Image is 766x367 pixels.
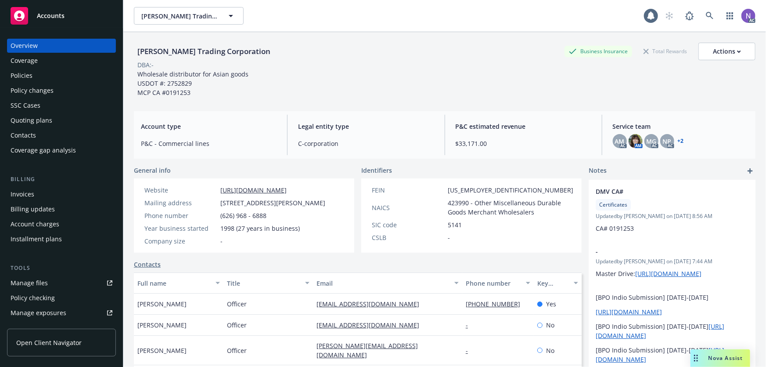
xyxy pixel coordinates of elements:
[372,233,444,242] div: CSLB
[7,175,116,184] div: Billing
[37,12,65,19] span: Accounts
[596,293,748,302] p: [BPO Indio Submission] [DATE]-[DATE]
[646,137,656,146] span: MG
[639,46,691,57] div: Total Rewards
[220,186,287,194] a: [URL][DOMAIN_NAME]
[596,308,662,316] a: [URL][DOMAIN_NAME]
[141,11,217,21] span: [PERSON_NAME] Trading Corporation
[11,69,32,83] div: Policies
[7,306,116,320] a: Manage exposures
[546,346,554,355] span: No
[589,180,755,240] div: DMV CA#CertificatesUpdatedby [PERSON_NAME] on [DATE] 8:56 AMCA# 0191253
[11,128,36,142] div: Contacts
[141,122,277,131] span: Account type
[137,279,210,288] div: Full name
[137,320,187,330] span: [PERSON_NAME]
[316,279,449,288] div: Email
[372,203,444,212] div: NAICS
[372,185,444,195] div: FEIN
[456,139,591,148] span: $33,171.00
[599,201,627,209] span: Certificates
[137,346,187,355] span: [PERSON_NAME]
[134,166,171,175] span: General info
[144,236,217,246] div: Company size
[466,346,475,355] a: -
[7,98,116,113] a: SSC Cases
[141,139,277,148] span: P&C - Commercial lines
[546,320,554,330] span: No
[448,233,450,242] span: -
[11,98,40,113] div: SSC Cases
[596,269,748,278] p: Master Drive:
[615,137,625,146] span: AM
[11,217,59,231] div: Account charges
[11,84,54,98] div: Policy changes
[546,299,556,309] span: Yes
[137,299,187,309] span: [PERSON_NAME]
[741,9,755,23] img: photo
[701,7,719,25] a: Search
[144,185,217,195] div: Website
[7,4,116,28] a: Accounts
[7,291,116,305] a: Policy checking
[223,273,313,294] button: Title
[298,122,434,131] span: Legal entity type
[596,224,634,233] span: CA# 0191253
[7,54,116,68] a: Coverage
[11,202,55,216] div: Billing updates
[589,166,607,176] span: Notes
[7,187,116,201] a: Invoices
[596,322,748,340] p: [BPO Indio Submission] [DATE]-[DATE]
[7,84,116,98] a: Policy changes
[220,224,300,233] span: 1998 (27 years in business)
[144,211,217,220] div: Phone number
[134,273,223,294] button: Full name
[7,39,116,53] a: Overview
[7,217,116,231] a: Account charges
[681,7,698,25] a: Report a Bug
[16,338,82,347] span: Open Client Navigator
[7,113,116,127] a: Quoting plans
[661,7,678,25] a: Start snowing
[534,273,582,294] button: Key contact
[690,349,750,367] button: Nova Assist
[137,70,248,97] span: Wholesale distributor for Asian goods USDOT #: 2752829 MCP CA #0191253
[11,321,68,335] div: Manage certificates
[708,354,743,362] span: Nova Assist
[11,291,55,305] div: Policy checking
[11,39,38,53] div: Overview
[7,128,116,142] a: Contacts
[596,212,748,220] span: Updated by [PERSON_NAME] on [DATE] 8:56 AM
[11,187,34,201] div: Invoices
[372,220,444,229] div: SIC code
[690,349,701,367] div: Drag to move
[448,185,573,195] span: [US_EMPLOYER_IDENTIFICATION_NUMBER]
[596,187,726,196] span: DMV CA#
[11,143,76,157] div: Coverage gap analysis
[220,198,325,207] span: [STREET_ADDRESS][PERSON_NAME]
[466,279,521,288] div: Phone number
[316,321,426,329] a: [EMAIL_ADDRESS][DOMAIN_NAME]
[7,232,116,246] a: Installment plans
[11,232,62,246] div: Installment plans
[220,236,223,246] span: -
[137,60,154,69] div: DBA: -
[11,54,38,68] div: Coverage
[462,273,534,294] button: Phone number
[227,320,247,330] span: Officer
[11,306,66,320] div: Manage exposures
[227,279,300,288] div: Title
[448,220,462,229] span: 5141
[721,7,739,25] a: Switch app
[678,138,684,144] a: +2
[448,198,573,217] span: 423990 - Other Miscellaneous Durable Goods Merchant Wholesalers
[466,321,475,329] a: -
[7,321,116,335] a: Manage certificates
[227,346,247,355] span: Officer
[745,166,755,176] a: add
[629,134,643,148] img: photo
[134,7,244,25] button: [PERSON_NAME] Trading Corporation
[537,279,568,288] div: Key contact
[144,224,217,233] div: Year business started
